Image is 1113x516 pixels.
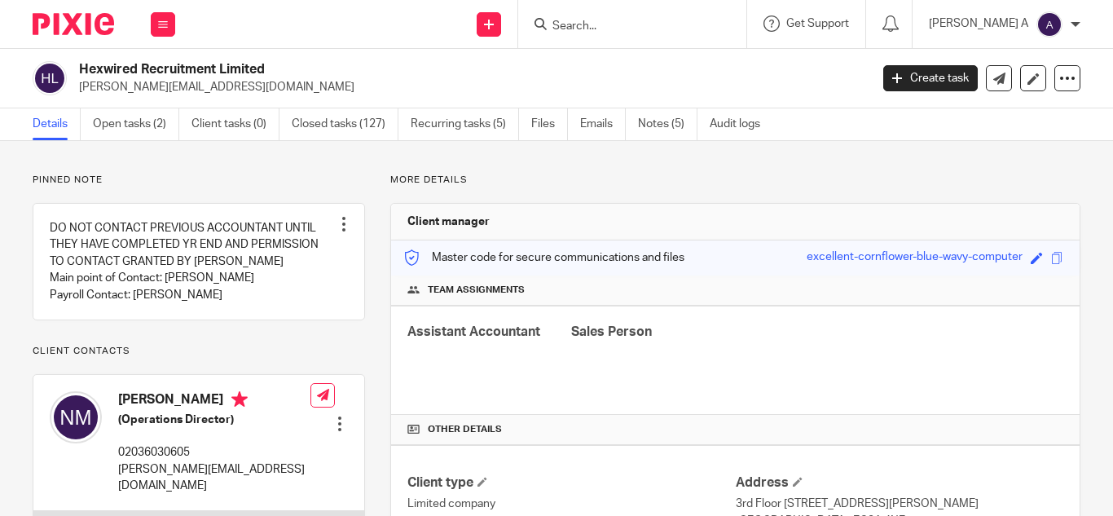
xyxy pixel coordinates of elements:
[710,108,772,140] a: Audit logs
[79,61,703,78] h2: Hexwired Recruitment Limited
[33,13,114,35] img: Pixie
[407,496,735,512] p: Limited company
[736,496,1063,512] p: 3rd Floor [STREET_ADDRESS][PERSON_NAME]
[1031,252,1043,264] span: Edit code
[407,474,735,492] h4: Client type
[551,20,697,34] input: Search
[986,65,1012,91] a: Send new email
[1051,252,1063,264] span: Copy to clipboard
[118,391,310,412] h4: [PERSON_NAME]
[33,174,365,187] p: Pinned note
[79,79,859,95] p: [PERSON_NAME][EMAIL_ADDRESS][DOMAIN_NAME]
[33,108,81,140] a: Details
[292,108,398,140] a: Closed tasks (127)
[1036,11,1062,37] img: svg%3E
[883,65,978,91] a: Create task
[403,249,684,266] p: Master code for secure communications and files
[191,108,279,140] a: Client tasks (0)
[411,108,519,140] a: Recurring tasks (5)
[33,345,365,358] p: Client contacts
[231,391,248,408] i: Primary
[50,391,102,443] img: svg%3E
[807,249,1023,267] div: excellent-cornflower-blue-wavy-computer
[428,284,525,297] span: Team assignments
[531,108,568,140] a: Files
[407,214,490,230] h3: Client manager
[1020,65,1046,91] a: Edit client
[33,61,67,95] img: svg%3E
[929,15,1028,32] p: [PERSON_NAME] A
[786,18,849,29] span: Get Support
[477,477,487,487] span: Change Client type
[118,444,310,461] p: 02036030605
[580,108,626,140] a: Emails
[118,412,310,428] h5: (Operations Director)
[793,477,803,487] span: Edit Address
[407,325,540,338] span: Assistant Accountant
[390,174,1080,187] p: More details
[118,461,310,495] p: [PERSON_NAME][EMAIL_ADDRESS][DOMAIN_NAME]
[638,108,697,140] a: Notes (5)
[736,474,1063,492] h4: Address
[93,108,179,140] a: Open tasks (2)
[571,325,652,338] span: Sales Person
[428,423,502,436] span: Other details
